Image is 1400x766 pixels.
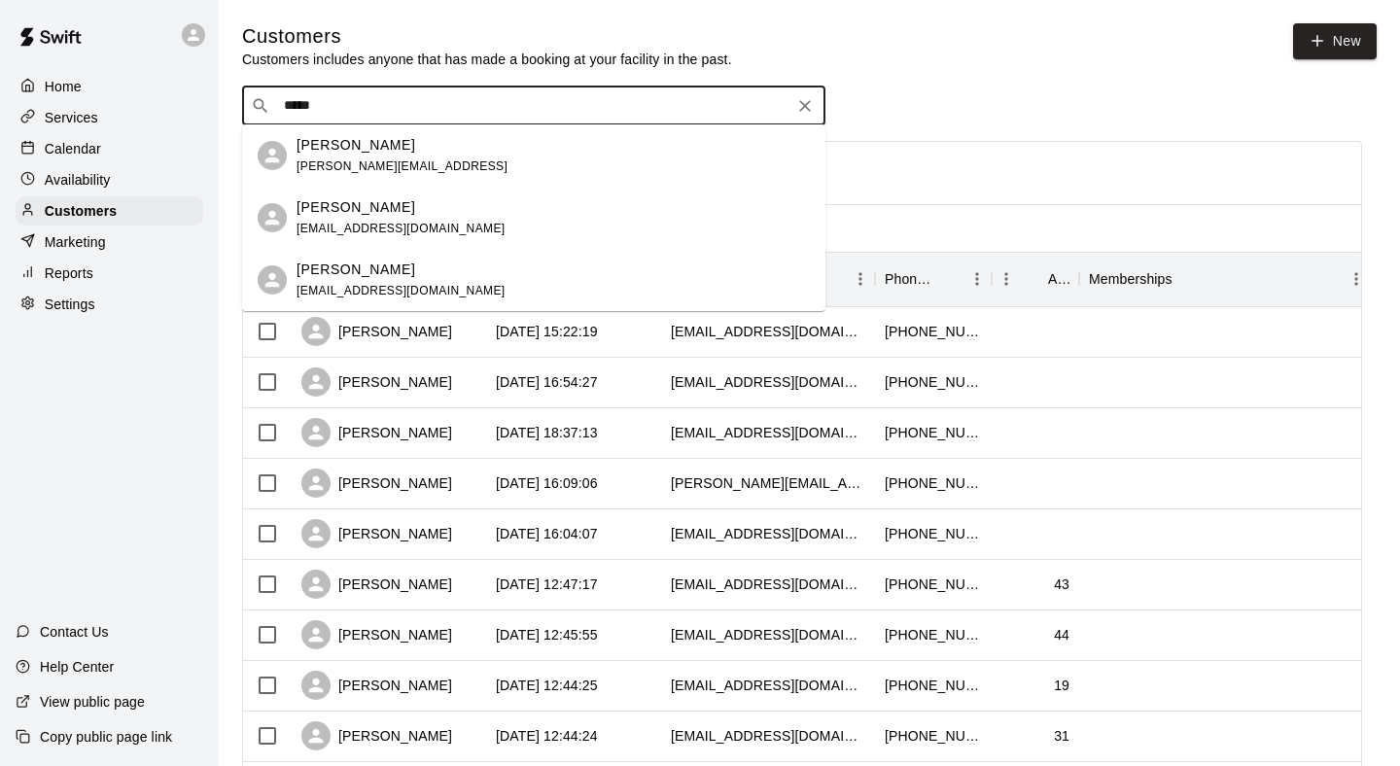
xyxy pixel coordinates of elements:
[1054,726,1069,746] div: 31
[301,418,452,447] div: [PERSON_NAME]
[885,574,982,594] div: +14074924970
[791,92,819,120] button: Clear
[16,227,203,257] a: Marketing
[1293,23,1377,59] a: New
[496,676,598,695] div: 2025-08-19 12:44:25
[297,135,415,156] p: [PERSON_NAME]
[671,524,865,543] div: haroldrush11@yahoo.com
[45,77,82,96] p: Home
[16,196,203,226] a: Customers
[301,317,452,346] div: [PERSON_NAME]
[671,726,865,746] div: broadwayzack@gmail.com
[496,322,598,341] div: 2025-09-09 15:22:19
[885,726,982,746] div: +16016860356
[875,252,992,306] div: Phone Number
[885,423,982,442] div: +16014792158
[45,139,101,158] p: Calendar
[242,23,732,50] h5: Customers
[40,692,145,712] p: View public page
[992,264,1021,294] button: Menu
[671,676,865,695] div: zoerush010@gmail.com
[496,574,598,594] div: 2025-08-19 12:47:17
[496,372,598,392] div: 2025-09-02 16:54:27
[297,260,415,280] p: [PERSON_NAME]
[671,372,865,392] div: dewaynewatts136@yahoo.com
[258,203,287,232] div: Susan Morgan
[671,423,865,442] div: anthonyj.4240@gmail.com
[1054,676,1069,695] div: 19
[297,284,506,297] span: [EMAIL_ADDRESS][DOMAIN_NAME]
[301,620,452,649] div: [PERSON_NAME]
[16,259,203,288] a: Reports
[301,570,452,599] div: [PERSON_NAME]
[45,170,111,190] p: Availability
[301,671,452,700] div: [PERSON_NAME]
[40,657,114,677] p: Help Center
[297,222,506,235] span: [EMAIL_ADDRESS][DOMAIN_NAME]
[301,721,452,750] div: [PERSON_NAME]
[45,263,93,283] p: Reports
[846,264,875,294] button: Menu
[671,574,865,594] div: walkernatalien@yahoo.com
[1021,265,1048,293] button: Sort
[671,625,865,644] div: tmbrman007@hotmail.com
[1054,574,1069,594] div: 43
[1048,252,1069,306] div: Age
[16,134,203,163] a: Calendar
[885,322,982,341] div: +16016042619
[1079,252,1371,306] div: Memberships
[885,252,935,306] div: Phone Number
[1089,252,1172,306] div: Memberships
[297,159,507,173] span: [PERSON_NAME][EMAIL_ADDRESS]
[297,197,415,218] p: [PERSON_NAME]
[45,295,95,314] p: Settings
[671,473,865,493] div: maureen.k.johnson916@gmail.com
[885,676,982,695] div: +16017106036
[496,524,598,543] div: 2025-08-28 16:04:07
[258,265,287,295] div: Susan Henry
[496,625,598,644] div: 2025-08-19 12:45:55
[671,322,865,341] div: elvis683@gmail.com
[885,372,982,392] div: +16017016041
[1342,264,1371,294] button: Menu
[16,165,203,194] a: Availability
[885,524,982,543] div: +15048101580
[16,103,203,132] a: Services
[242,87,825,125] div: Search customers by name or email
[301,367,452,397] div: [PERSON_NAME]
[661,252,875,306] div: Email
[935,265,962,293] button: Sort
[40,727,172,747] p: Copy public page link
[45,201,117,221] p: Customers
[301,519,452,548] div: [PERSON_NAME]
[885,473,982,493] div: +16015277984
[301,469,452,498] div: [PERSON_NAME]
[40,622,109,642] p: Contact Us
[16,72,203,101] a: Home
[496,473,598,493] div: 2025-08-29 16:09:06
[45,108,98,127] p: Services
[496,726,598,746] div: 2025-08-19 12:44:24
[242,50,732,69] p: Customers includes anyone that has made a booking at your facility in the past.
[45,232,106,252] p: Marketing
[496,423,598,442] div: 2025-08-29 18:37:13
[1054,625,1069,644] div: 44
[1172,265,1200,293] button: Sort
[885,625,982,644] div: +16019383953
[992,252,1079,306] div: Age
[258,141,287,170] div: Susanne Ashamallah
[962,264,992,294] button: Menu
[16,290,203,319] a: Settings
